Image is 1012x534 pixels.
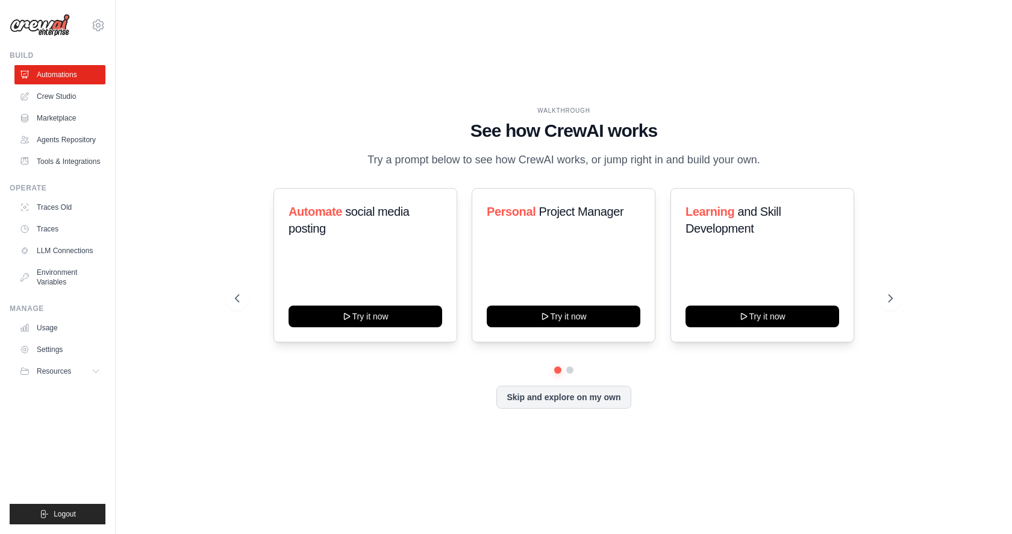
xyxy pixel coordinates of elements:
[37,366,71,376] span: Resources
[235,120,892,142] h1: See how CrewAI works
[14,152,105,171] a: Tools & Integrations
[14,108,105,128] a: Marketplace
[539,205,624,218] span: Project Manager
[10,504,105,524] button: Logout
[14,340,105,359] a: Settings
[10,304,105,313] div: Manage
[14,318,105,338] a: Usage
[10,51,105,60] div: Build
[686,205,781,235] span: and Skill Development
[487,306,640,327] button: Try it now
[10,183,105,193] div: Operate
[289,205,410,235] span: social media posting
[10,14,70,37] img: Logo
[14,130,105,149] a: Agents Repository
[361,151,766,169] p: Try a prompt below to see how CrewAI works, or jump right in and build your own.
[14,65,105,84] a: Automations
[14,241,105,260] a: LLM Connections
[54,509,76,519] span: Logout
[14,198,105,217] a: Traces Old
[289,306,442,327] button: Try it now
[686,205,734,218] span: Learning
[14,87,105,106] a: Crew Studio
[496,386,631,409] button: Skip and explore on my own
[14,362,105,381] button: Resources
[289,205,342,218] span: Automate
[14,219,105,239] a: Traces
[487,205,536,218] span: Personal
[686,306,839,327] button: Try it now
[235,106,892,115] div: WALKTHROUGH
[14,263,105,292] a: Environment Variables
